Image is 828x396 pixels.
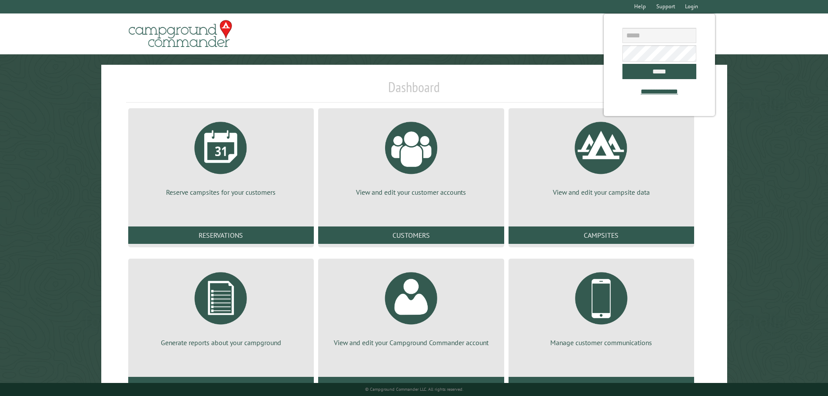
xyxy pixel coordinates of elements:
[329,266,493,347] a: View and edit your Campground Commander account
[329,187,493,197] p: View and edit your customer accounts
[126,79,702,103] h1: Dashboard
[365,386,463,392] small: © Campground Commander LLC. All rights reserved.
[329,115,493,197] a: View and edit your customer accounts
[509,377,694,394] a: Communications
[519,115,684,197] a: View and edit your campsite data
[519,338,684,347] p: Manage customer communications
[139,187,303,197] p: Reserve campsites for your customers
[519,266,684,347] a: Manage customer communications
[509,226,694,244] a: Campsites
[318,377,504,394] a: Account
[128,226,314,244] a: Reservations
[318,226,504,244] a: Customers
[139,115,303,197] a: Reserve campsites for your customers
[139,338,303,347] p: Generate reports about your campground
[128,377,314,394] a: Reports
[519,187,684,197] p: View and edit your campsite data
[139,266,303,347] a: Generate reports about your campground
[126,17,235,51] img: Campground Commander
[329,338,493,347] p: View and edit your Campground Commander account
